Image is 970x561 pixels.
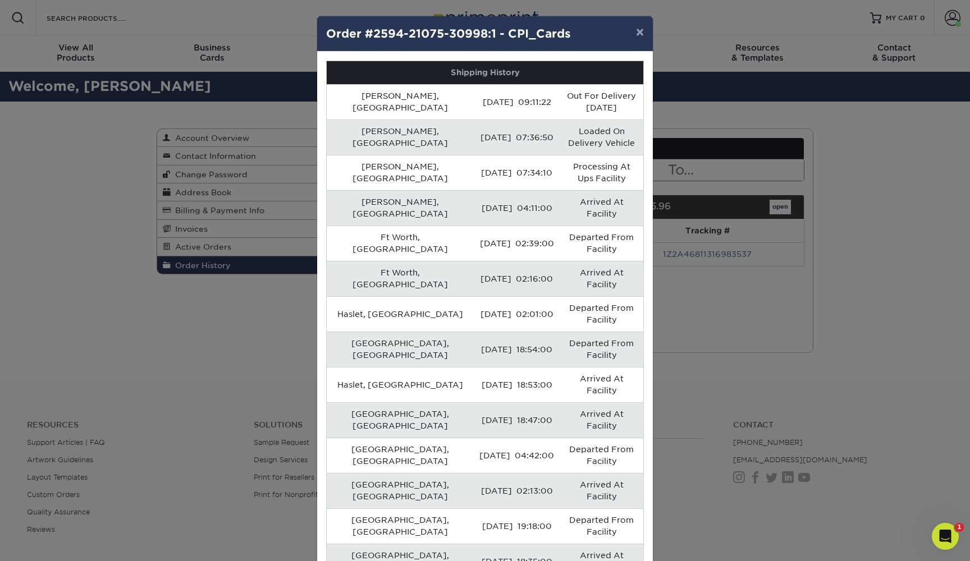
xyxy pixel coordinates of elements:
h4: Order #2594-21075-30998:1 - CPI_Cards [326,25,644,42]
td: [GEOGRAPHIC_DATA], [GEOGRAPHIC_DATA] [327,332,474,367]
td: [PERSON_NAME], [GEOGRAPHIC_DATA] [327,190,474,226]
td: [GEOGRAPHIC_DATA], [GEOGRAPHIC_DATA] [327,438,474,473]
td: Departed From Facility [560,332,643,367]
td: Arrived At Facility [560,402,643,438]
td: Processing At Ups Facility [560,155,643,190]
td: Arrived At Facility [560,190,643,226]
td: [DATE] 19:18:00 [474,508,560,544]
td: [DATE] 07:34:10 [474,155,560,190]
td: [DATE] 02:39:00 [474,226,560,261]
td: [DATE] 04:42:00 [474,438,560,473]
td: [PERSON_NAME], [GEOGRAPHIC_DATA] [327,155,474,190]
th: Shipping History [327,61,643,84]
td: [DATE] 09:11:22 [474,84,560,119]
td: Arrived At Facility [560,261,643,296]
td: [DATE] 18:47:00 [474,402,560,438]
td: [DATE] 18:54:00 [474,332,560,367]
td: Haslet, [GEOGRAPHIC_DATA] [327,367,474,402]
td: Departed From Facility [560,226,643,261]
td: Ft Worth, [GEOGRAPHIC_DATA] [327,261,474,296]
td: Haslet, [GEOGRAPHIC_DATA] [327,296,474,332]
td: [PERSON_NAME], [GEOGRAPHIC_DATA] [327,84,474,119]
td: [DATE] 04:11:00 [474,190,560,226]
td: Arrived At Facility [560,473,643,508]
td: [GEOGRAPHIC_DATA], [GEOGRAPHIC_DATA] [327,473,474,508]
td: Arrived At Facility [560,367,643,402]
span: 1 [955,523,964,532]
td: [DATE] 02:16:00 [474,261,560,296]
td: [GEOGRAPHIC_DATA], [GEOGRAPHIC_DATA] [327,508,474,544]
td: Departed From Facility [560,508,643,544]
td: [PERSON_NAME], [GEOGRAPHIC_DATA] [327,119,474,155]
td: Departed From Facility [560,438,643,473]
td: Ft Worth, [GEOGRAPHIC_DATA] [327,226,474,261]
td: [DATE] 07:36:50 [474,119,560,155]
iframe: Intercom live chat [932,523,959,550]
td: Departed From Facility [560,296,643,332]
td: [GEOGRAPHIC_DATA], [GEOGRAPHIC_DATA] [327,402,474,438]
td: [DATE] 02:13:00 [474,473,560,508]
button: × [627,16,653,48]
td: Loaded On Delivery Vehicle [560,119,643,155]
td: [DATE] 02:01:00 [474,296,560,332]
td: [DATE] 18:53:00 [474,367,560,402]
td: Out For Delivery [DATE] [560,84,643,119]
